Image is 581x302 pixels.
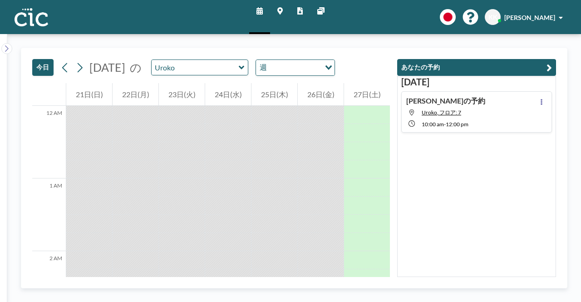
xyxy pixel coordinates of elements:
button: あなたの予約 [397,59,556,76]
div: 21日(日) [66,83,112,106]
span: - [444,121,446,128]
span: 10:00 AM [422,121,444,128]
img: organization-logo [15,8,48,26]
input: Search for option [270,62,320,74]
span: 12:00 PM [446,121,468,128]
span: [PERSON_NAME] [504,14,555,21]
div: 24日(水) [205,83,251,106]
div: 22日(月) [113,83,158,106]
button: 今日 [32,59,54,76]
span: KK [488,13,497,21]
span: 週 [258,62,269,74]
input: Uroko [152,60,239,75]
div: Search for option [256,60,335,75]
div: 12 AM [32,106,66,178]
span: Uroko, フロア: 7 [422,109,461,116]
div: 26日(金) [298,83,344,106]
div: 27日(土) [344,83,390,106]
div: 1 AM [32,178,66,251]
div: 25日(木) [251,83,297,106]
div: 23日(火) [159,83,205,106]
span: [DATE] [89,60,125,74]
span: の [130,60,142,74]
h4: [PERSON_NAME]の予約 [406,96,485,105]
h3: [DATE] [401,76,552,88]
